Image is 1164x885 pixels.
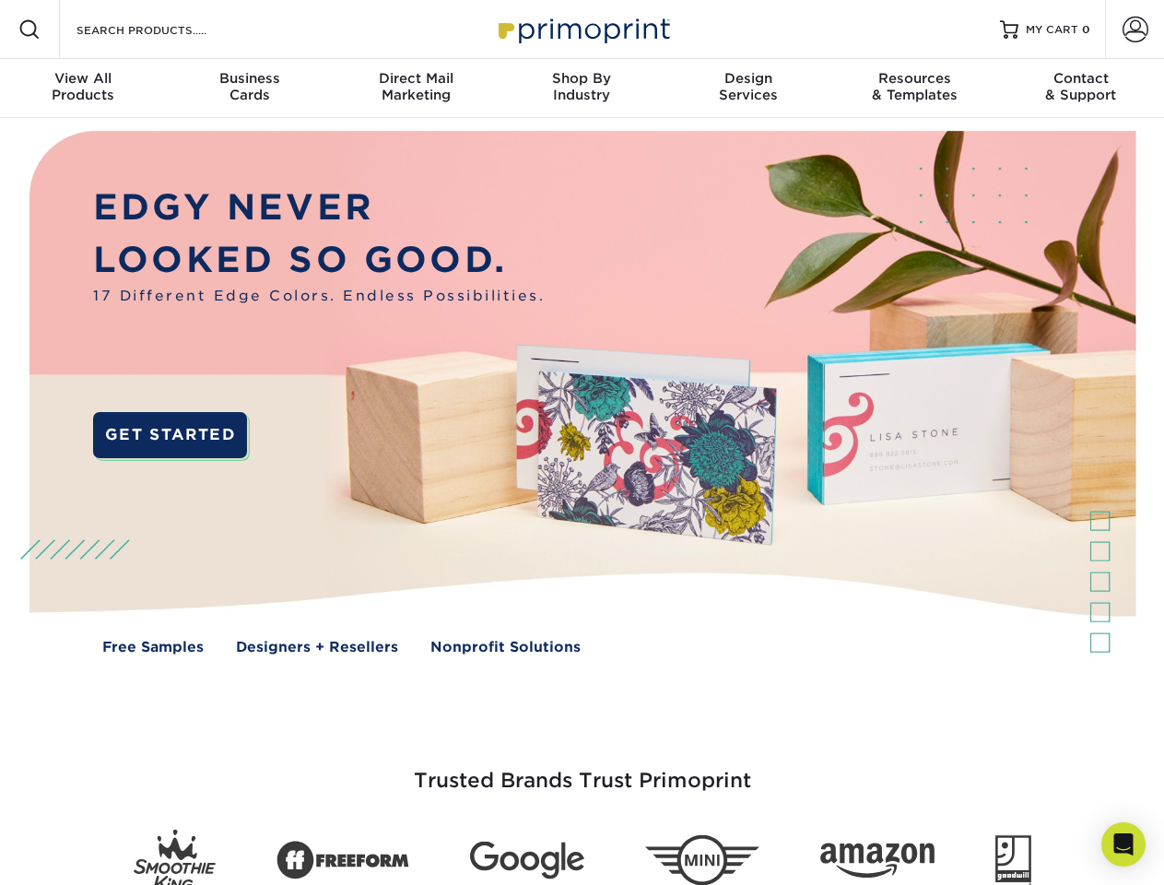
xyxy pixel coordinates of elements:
span: 17 Different Edge Colors. Endless Possibilities. [93,286,545,307]
div: Industry [499,70,664,103]
span: 0 [1082,23,1090,36]
a: Direct MailMarketing [333,59,499,118]
iframe: Google Customer Reviews [5,829,157,879]
a: Resources& Templates [831,59,997,118]
div: Open Intercom Messenger [1101,822,1146,867]
span: Shop By [499,70,664,87]
div: Cards [166,70,332,103]
span: Contact [998,70,1164,87]
a: GET STARTED [93,412,247,458]
a: Free Samples [102,637,204,658]
a: Shop ByIndustry [499,59,664,118]
a: Designers + Resellers [236,637,398,658]
span: Design [665,70,831,87]
span: Direct Mail [333,70,499,87]
p: EDGY NEVER [93,182,545,234]
div: & Templates [831,70,997,103]
div: Marketing [333,70,499,103]
img: Goodwill [995,835,1031,885]
div: Services [665,70,831,103]
img: Primoprint [490,9,675,49]
span: Business [166,70,332,87]
div: & Support [998,70,1164,103]
input: SEARCH PRODUCTS..... [75,18,254,41]
span: Resources [831,70,997,87]
span: MY CART [1026,22,1078,38]
p: LOOKED SO GOOD. [93,234,545,287]
a: DesignServices [665,59,831,118]
h3: Trusted Brands Trust Primoprint [43,725,1122,815]
img: Google [470,842,584,879]
a: Nonprofit Solutions [430,637,581,658]
a: Contact& Support [998,59,1164,118]
a: BusinessCards [166,59,332,118]
img: Amazon [820,844,935,879]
